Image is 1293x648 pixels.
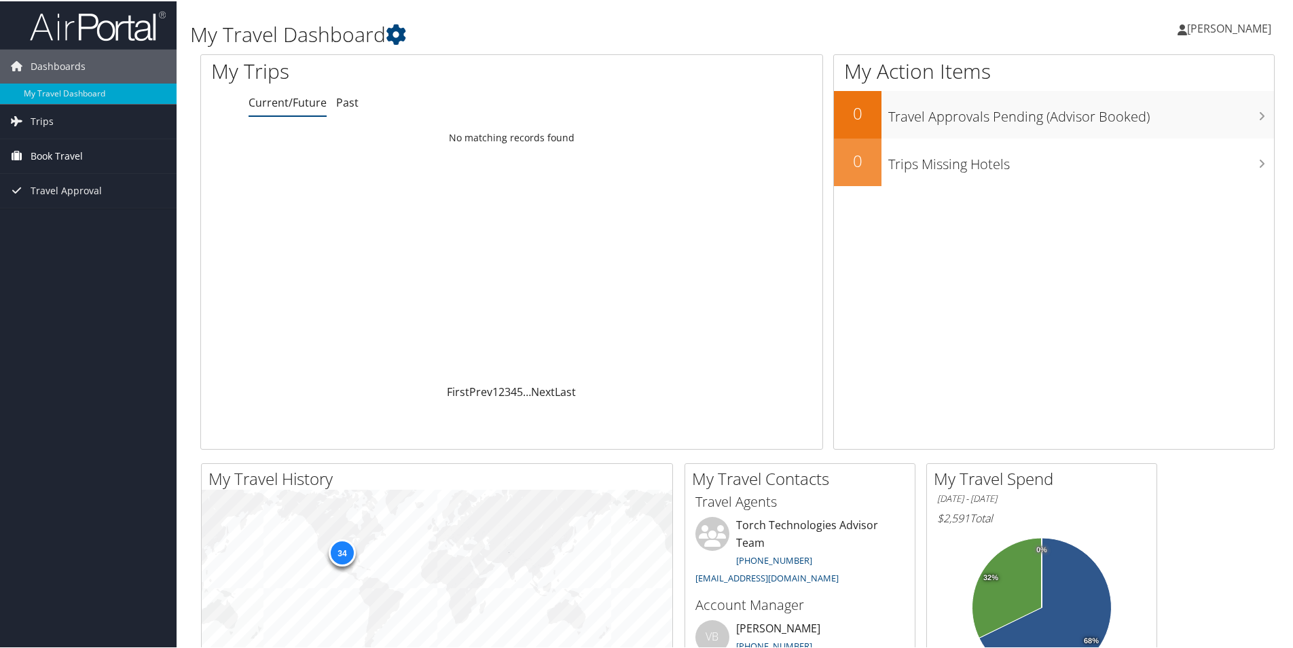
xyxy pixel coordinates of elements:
[1084,636,1099,644] tspan: 68%
[505,383,511,398] a: 3
[517,383,523,398] a: 5
[30,9,166,41] img: airportal-logo.png
[834,90,1274,137] a: 0Travel Approvals Pending (Advisor Booked)
[31,103,54,137] span: Trips
[511,383,517,398] a: 4
[211,56,553,84] h1: My Trips
[190,19,920,48] h1: My Travel Dashboard
[689,516,911,588] li: Torch Technologies Advisor Team
[695,491,905,510] h3: Travel Agents
[888,99,1274,125] h3: Travel Approvals Pending (Advisor Booked)
[31,173,102,206] span: Travel Approval
[1178,7,1285,48] a: [PERSON_NAME]
[336,94,359,109] a: Past
[937,509,970,524] span: $2,591
[31,138,83,172] span: Book Travel
[498,383,505,398] a: 2
[469,383,492,398] a: Prev
[31,48,86,82] span: Dashboards
[834,56,1274,84] h1: My Action Items
[1036,545,1047,553] tspan: 0%
[531,383,555,398] a: Next
[492,383,498,398] a: 1
[523,383,531,398] span: …
[692,466,915,489] h2: My Travel Contacts
[983,573,998,581] tspan: 32%
[1187,20,1271,35] span: [PERSON_NAME]
[834,101,881,124] h2: 0
[736,553,812,565] a: [PHONE_NUMBER]
[555,383,576,398] a: Last
[834,148,881,171] h2: 0
[695,571,839,583] a: [EMAIL_ADDRESS][DOMAIN_NAME]
[329,537,356,564] div: 34
[201,124,822,149] td: No matching records found
[937,509,1146,524] h6: Total
[937,491,1146,504] h6: [DATE] - [DATE]
[934,466,1157,489] h2: My Travel Spend
[447,383,469,398] a: First
[249,94,327,109] a: Current/Future
[888,147,1274,173] h3: Trips Missing Hotels
[208,466,672,489] h2: My Travel History
[695,594,905,613] h3: Account Manager
[834,137,1274,185] a: 0Trips Missing Hotels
